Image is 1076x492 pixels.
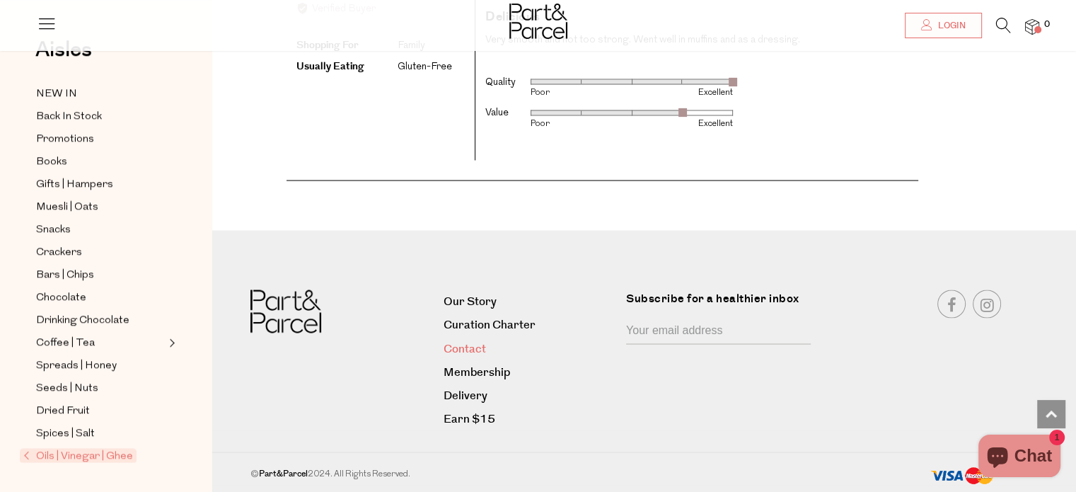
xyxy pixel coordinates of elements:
[531,120,632,128] div: Poor
[36,357,165,374] a: Spreads | Honey
[250,290,321,333] img: Part&Parcel
[36,176,113,193] span: Gifts | Hampers
[36,221,165,239] a: Snacks
[36,85,165,103] a: NEW IN
[36,222,71,239] span: Snacks
[36,334,165,352] a: Coffee | Tea
[36,131,94,148] span: Promotions
[36,289,165,307] a: Chocolate
[36,312,129,329] span: Drinking Chocolate
[36,198,165,216] a: Muesli | Oats
[36,108,102,125] span: Back In Stock
[485,69,733,130] table: Product attributes ratings
[1041,18,1053,31] span: 0
[166,334,175,351] button: Expand/Collapse Coffee | Tea
[36,425,95,442] span: Spices | Salt
[974,435,1065,481] inbox-online-store-chat: Shopify online store chat
[36,402,165,420] a: Dried Fruit
[36,130,165,148] a: Promotions
[444,386,615,405] a: Delivery
[296,59,395,74] div: Usually Eating
[258,467,307,479] b: Part&Parcel
[36,199,98,216] span: Muesli | Oats
[36,267,94,284] span: Bars | Chips
[36,379,165,397] a: Seeds | Nuts
[36,108,165,125] a: Back In Stock
[485,69,531,99] th: Quality
[20,448,137,463] span: Oils | Vinegar | Ghee
[905,13,982,38] a: Login
[531,88,632,97] div: Poor
[36,86,77,103] span: NEW IN
[444,292,615,311] a: Our Story
[36,153,165,171] a: Books
[36,154,67,171] span: Books
[36,176,165,193] a: Gifts | Hampers
[36,290,86,307] span: Chocolate
[36,425,165,442] a: Spices | Salt
[36,403,90,420] span: Dried Fruit
[444,409,615,428] a: Earn $15
[632,88,733,97] div: Excellent
[444,362,615,382] a: Membership
[509,4,567,39] img: Part&Parcel
[444,339,615,358] a: Contact
[35,39,92,74] a: Aisles
[626,317,811,344] input: Your email address
[36,244,165,261] a: Crackers
[632,120,733,128] div: Excellent
[36,357,117,374] span: Spreads | Honey
[930,467,994,485] img: payment-methods.png
[1025,19,1039,34] a: 0
[626,290,819,317] label: Subscribe for a healthier inbox
[398,62,452,72] li: Gluten-Free
[36,380,98,397] span: Seeds | Nuts
[36,335,95,352] span: Coffee | Tea
[250,467,832,481] div: © 2024. All Rights Reserved.
[36,266,165,284] a: Bars | Chips
[935,20,966,32] span: Login
[36,311,165,329] a: Drinking Chocolate
[36,244,82,261] span: Crackers
[444,315,615,334] a: Curation Charter
[23,447,165,464] a: Oils | Vinegar | Ghee
[485,100,531,130] th: Value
